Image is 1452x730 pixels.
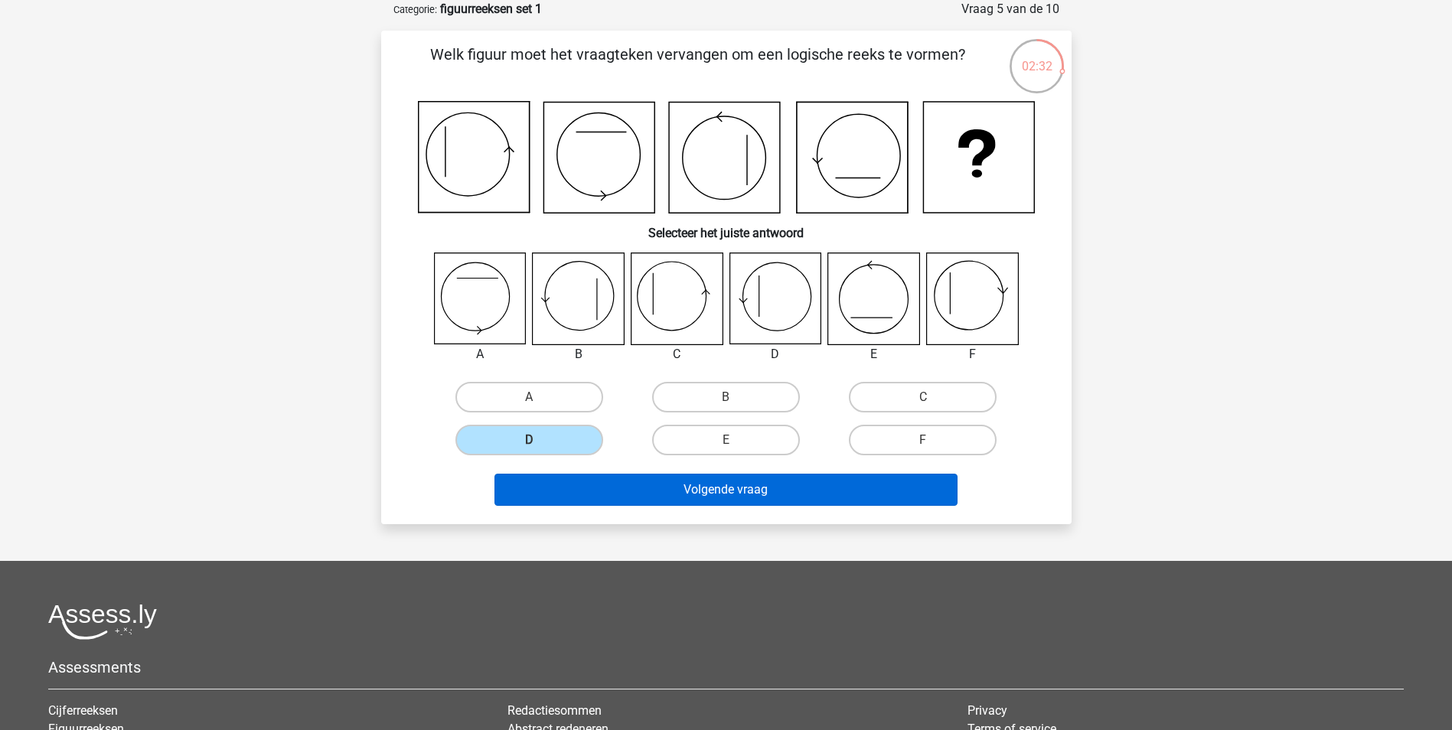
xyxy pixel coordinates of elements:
[48,703,118,718] a: Cijferreeksen
[1008,37,1065,76] div: 02:32
[48,658,1404,676] h5: Assessments
[406,213,1047,240] h6: Selecteer het juiste antwoord
[393,4,437,15] small: Categorie:
[455,382,603,412] label: A
[816,345,932,363] div: E
[406,43,990,89] p: Welk figuur moet het vraagteken vervangen om een logische reeks te vormen?
[967,703,1007,718] a: Privacy
[915,345,1030,363] div: F
[440,2,542,16] strong: figuurreeksen set 1
[652,382,800,412] label: B
[520,345,636,363] div: B
[423,345,538,363] div: A
[619,345,735,363] div: C
[494,474,958,506] button: Volgende vraag
[718,345,834,363] div: D
[652,425,800,455] label: E
[455,425,603,455] label: D
[507,703,602,718] a: Redactiesommen
[849,425,997,455] label: F
[48,604,157,640] img: Assessly logo
[849,382,997,412] label: C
